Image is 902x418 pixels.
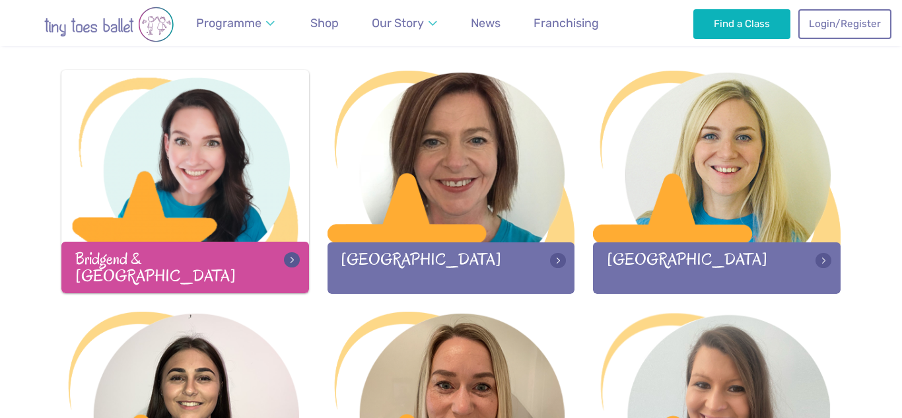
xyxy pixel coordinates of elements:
[593,242,841,293] div: [GEOGRAPHIC_DATA]
[798,9,891,38] a: Login/Register
[372,16,424,30] span: Our Story
[310,16,339,30] span: Shop
[328,242,575,293] div: [GEOGRAPHIC_DATA]
[528,9,605,38] a: Franchising
[17,7,201,42] img: tiny toes ballet
[304,9,345,38] a: Shop
[328,71,575,293] a: [GEOGRAPHIC_DATA]
[61,70,309,293] a: Bridgend & [GEOGRAPHIC_DATA]
[366,9,444,38] a: Our Story
[534,16,599,30] span: Franchising
[693,9,790,38] a: Find a Class
[465,9,506,38] a: News
[190,9,281,38] a: Programme
[593,71,841,293] a: [GEOGRAPHIC_DATA]
[61,242,309,293] div: Bridgend & [GEOGRAPHIC_DATA]
[196,16,261,30] span: Programme
[471,16,501,30] span: News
